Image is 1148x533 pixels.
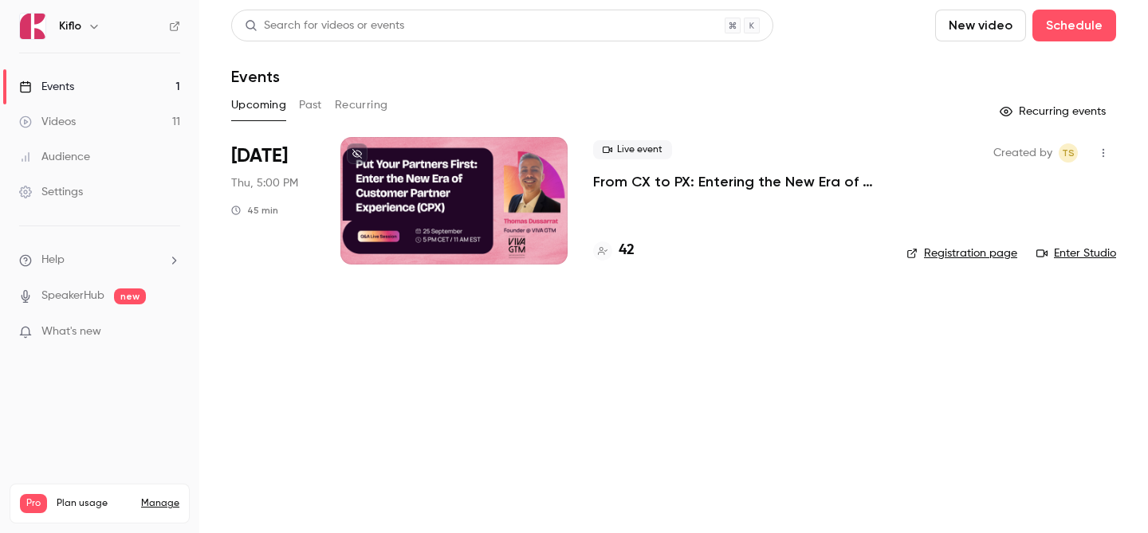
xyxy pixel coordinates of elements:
[231,175,298,191] span: Thu, 5:00 PM
[19,252,180,268] li: help-dropdown-opener
[245,18,404,34] div: Search for videos or events
[1036,245,1116,261] a: Enter Studio
[906,245,1017,261] a: Registration page
[57,497,132,510] span: Plan usage
[1062,143,1075,163] span: TS
[935,10,1026,41] button: New video
[41,288,104,304] a: SpeakerHub
[41,323,101,340] span: What's new
[231,67,280,86] h1: Events
[231,204,278,217] div: 45 min
[619,240,635,261] h4: 42
[19,184,83,200] div: Settings
[593,172,881,191] a: From CX to PX: Entering the New Era of Partner Experience
[141,497,179,510] a: Manage
[1032,10,1116,41] button: Schedule
[59,18,81,34] h6: Kiflo
[1059,143,1078,163] span: Tomica Stojanovikj
[20,494,47,513] span: Pro
[19,114,76,130] div: Videos
[993,99,1116,124] button: Recurring events
[231,137,315,265] div: Sep 25 Thu, 5:00 PM (Europe/Rome)
[114,288,146,304] span: new
[335,92,388,118] button: Recurring
[299,92,322,118] button: Past
[231,92,286,118] button: Upcoming
[593,240,635,261] a: 42
[593,140,672,159] span: Live event
[161,325,180,339] iframe: Noticeable Trigger
[41,252,65,268] span: Help
[19,149,90,165] div: Audience
[231,143,288,169] span: [DATE]
[19,79,74,95] div: Events
[20,14,45,39] img: Kiflo
[993,143,1052,163] span: Created by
